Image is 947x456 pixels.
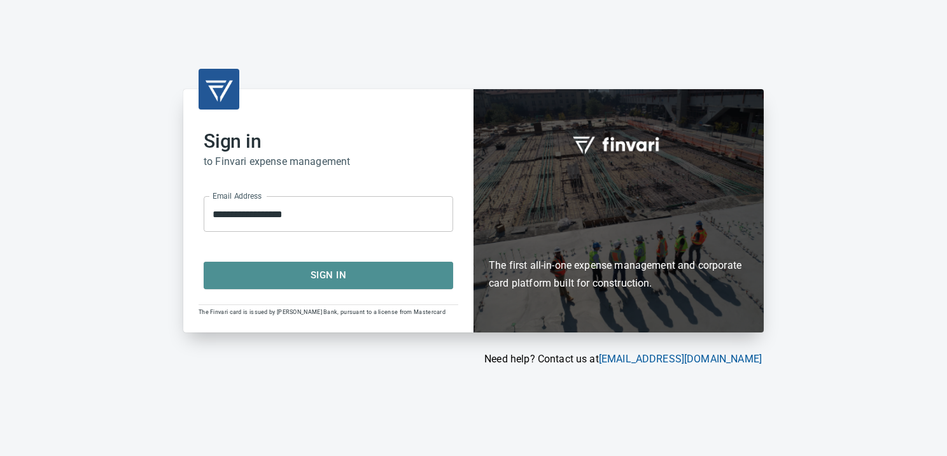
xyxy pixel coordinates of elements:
span: Sign In [218,267,439,283]
button: Sign In [204,262,453,289]
h2: Sign in [204,130,453,153]
div: Finvari [474,89,764,332]
p: Need help? Contact us at [183,352,762,367]
span: The Finvari card is issued by [PERSON_NAME] Bank, pursuant to a license from Mastercard [199,309,445,315]
img: fullword_logo_white.png [571,129,666,159]
a: [EMAIL_ADDRESS][DOMAIN_NAME] [599,353,762,365]
h6: to Finvari expense management [204,153,453,171]
img: transparent_logo.png [204,74,234,104]
h6: The first all-in-one expense management and corporate card platform built for construction. [489,183,748,292]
